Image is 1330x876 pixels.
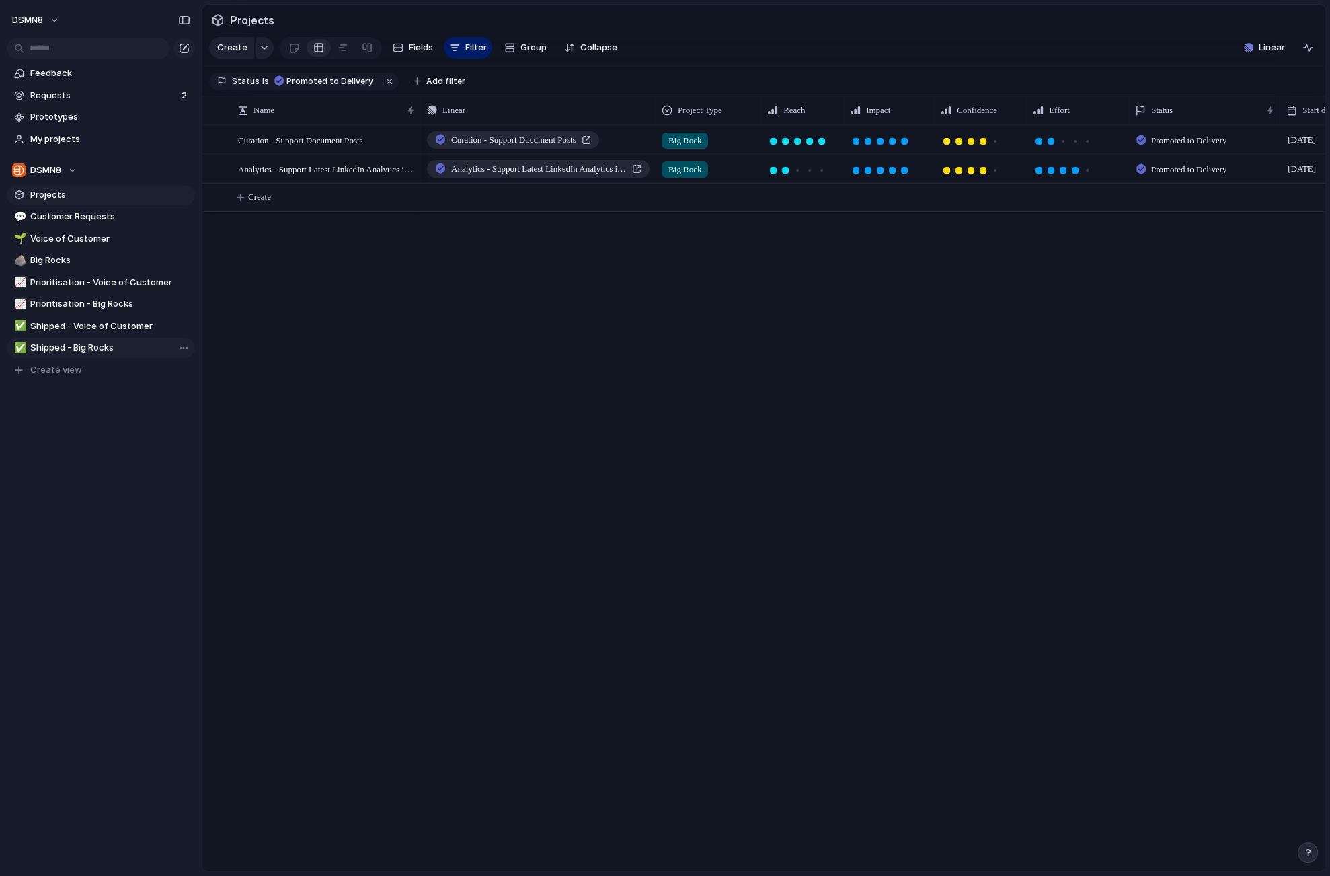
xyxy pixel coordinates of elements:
[520,41,547,54] span: Group
[451,162,627,176] span: Analytics - Support Latest LinkedIn Analytics in API
[1151,134,1227,147] span: Promoted to Delivery
[30,320,190,333] span: Shipped - Voice of Customer
[30,232,190,246] span: Voice of Customer
[1151,163,1227,176] span: Promoted to Delivery
[427,131,599,149] a: Curation - Support Document Posts
[1239,38,1290,58] button: Linear
[12,320,26,333] button: ✅
[30,133,190,146] span: My projects
[14,318,24,334] div: ✅
[1284,132,1319,148] span: [DATE]
[248,190,271,204] span: Create
[12,210,26,223] button: 💬
[7,338,195,358] a: ✅Shipped - Big Rocks
[957,104,997,117] span: Confidence
[14,231,24,246] div: 🌱
[427,160,650,178] a: Analytics - Support Latest LinkedIn Analytics in API
[232,75,260,87] span: Status
[286,75,373,87] span: Promoted to Delivery
[7,207,195,227] a: 💬Customer Requests
[238,161,416,176] span: Analytics - Support Latest LinkedIn Analytics in API
[227,8,277,32] span: Projects
[209,37,254,59] button: Create
[12,341,26,355] button: ✅
[14,275,24,290] div: 📈
[678,104,722,117] span: Project Type
[7,85,195,106] a: Requests2
[30,210,190,223] span: Customer Requests
[7,250,195,270] a: 🪨Big Rocks
[7,107,195,127] a: Prototypes
[30,67,190,80] span: Feedback
[866,104,890,117] span: Impact
[7,316,195,336] a: ✅Shipped - Voice of Customer
[30,188,190,202] span: Projects
[14,253,24,268] div: 🪨
[444,37,492,59] button: Filter
[14,297,24,312] div: 📈
[451,133,576,147] span: Curation - Support Document Posts
[7,360,195,380] button: Create view
[238,132,363,147] span: Curation - Support Document Posts
[668,134,701,147] span: Big Rock
[30,254,190,267] span: Big Rocks
[783,104,805,117] span: Reach
[1284,161,1319,177] span: [DATE]
[442,104,465,117] span: Linear
[30,163,61,177] span: DSMN8
[30,276,190,289] span: Prioritisation - Voice of Customer
[260,74,272,89] button: is
[30,297,190,311] span: Prioritisation - Big Rocks
[465,41,487,54] span: Filter
[498,37,553,59] button: Group
[262,75,269,87] span: is
[30,341,190,355] span: Shipped - Big Rocks
[253,104,274,117] span: Name
[409,41,433,54] span: Fields
[1259,41,1285,54] span: Linear
[387,37,438,59] button: Fields
[7,272,195,293] a: 📈Prioritisation - Voice of Customer
[217,41,247,54] span: Create
[7,63,195,83] a: Feedback
[559,37,623,59] button: Collapse
[12,232,26,246] button: 🌱
[6,9,67,31] button: DSMN8
[7,185,195,205] a: Projects
[12,13,43,27] span: DSMN8
[30,363,82,377] span: Create view
[12,254,26,267] button: 🪨
[30,89,178,102] span: Requests
[7,294,195,314] a: 📈Prioritisation - Big Rocks
[270,74,381,89] button: Promoted to Delivery
[30,110,190,124] span: Prototypes
[14,209,24,225] div: 💬
[1151,104,1173,117] span: Status
[1049,104,1070,117] span: Effort
[7,160,195,180] button: DSMN8
[668,163,701,176] span: Big Rock
[7,129,195,149] a: My projects
[7,229,195,249] a: 🌱Voice of Customer
[426,75,465,87] span: Add filter
[580,41,617,54] span: Collapse
[405,72,473,91] button: Add filter
[14,340,24,356] div: ✅
[182,89,190,102] span: 2
[12,297,26,311] button: 📈
[12,276,26,289] button: 📈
